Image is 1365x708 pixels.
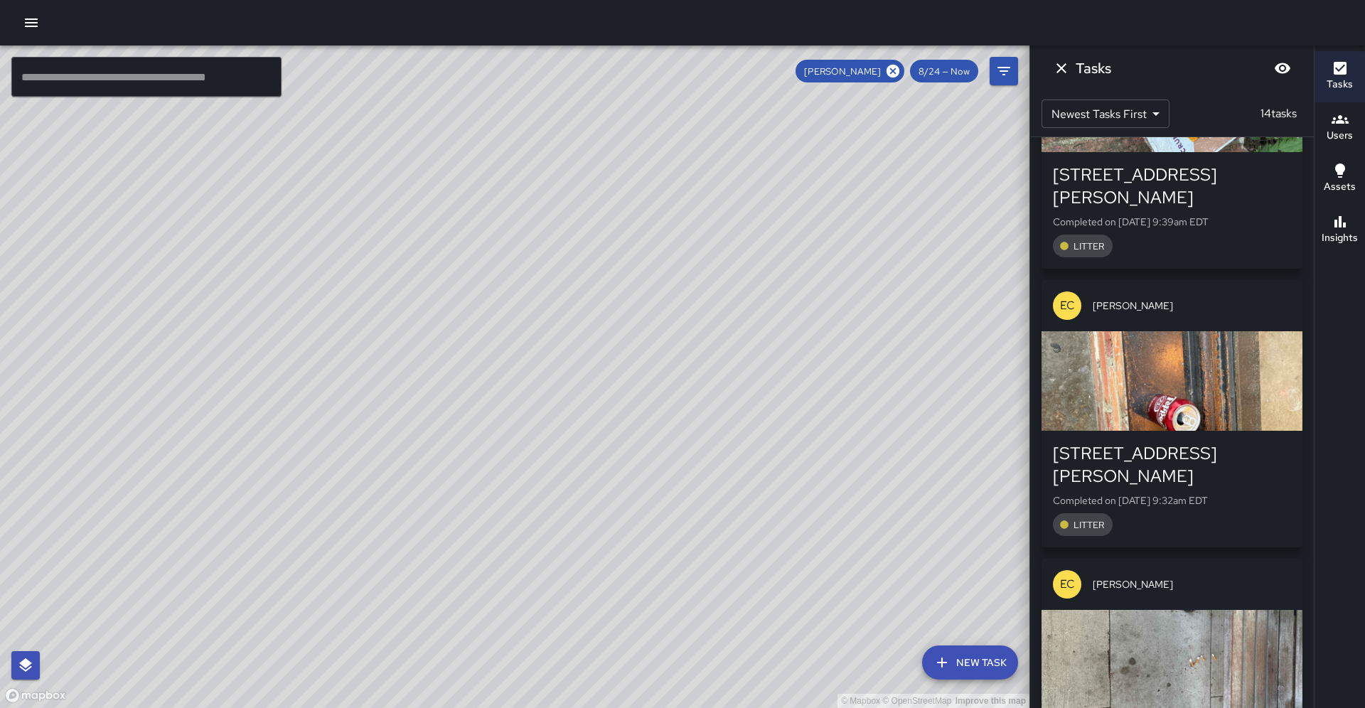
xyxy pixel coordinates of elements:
[1315,154,1365,205] button: Assets
[1322,230,1358,246] h6: Insights
[1093,577,1291,591] span: [PERSON_NAME]
[1060,576,1075,593] p: EC
[922,645,1018,680] button: New Task
[1076,57,1111,80] h6: Tasks
[1053,215,1291,229] p: Completed on [DATE] 9:39am EDT
[1042,280,1302,547] button: EC[PERSON_NAME][STREET_ADDRESS][PERSON_NAME]Completed on [DATE] 9:32am EDTLITTER
[1327,77,1353,92] h6: Tasks
[1315,51,1365,102] button: Tasks
[1060,297,1075,314] p: EC
[1053,163,1291,209] div: [STREET_ADDRESS][PERSON_NAME]
[1315,205,1365,256] button: Insights
[796,60,904,82] div: [PERSON_NAME]
[1053,442,1291,488] div: [STREET_ADDRESS][PERSON_NAME]
[1042,100,1169,128] div: Newest Tasks First
[1327,128,1353,144] h6: Users
[1065,240,1113,252] span: LITTER
[1255,105,1302,122] p: 14 tasks
[1065,519,1113,531] span: LITTER
[1315,102,1365,154] button: Users
[1268,54,1297,82] button: Blur
[1324,179,1356,195] h6: Assets
[910,65,978,77] span: 8/24 — Now
[990,57,1018,85] button: Filters
[1093,299,1291,313] span: [PERSON_NAME]
[1053,493,1291,508] p: Completed on [DATE] 9:32am EDT
[1047,54,1076,82] button: Dismiss
[796,65,889,77] span: [PERSON_NAME]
